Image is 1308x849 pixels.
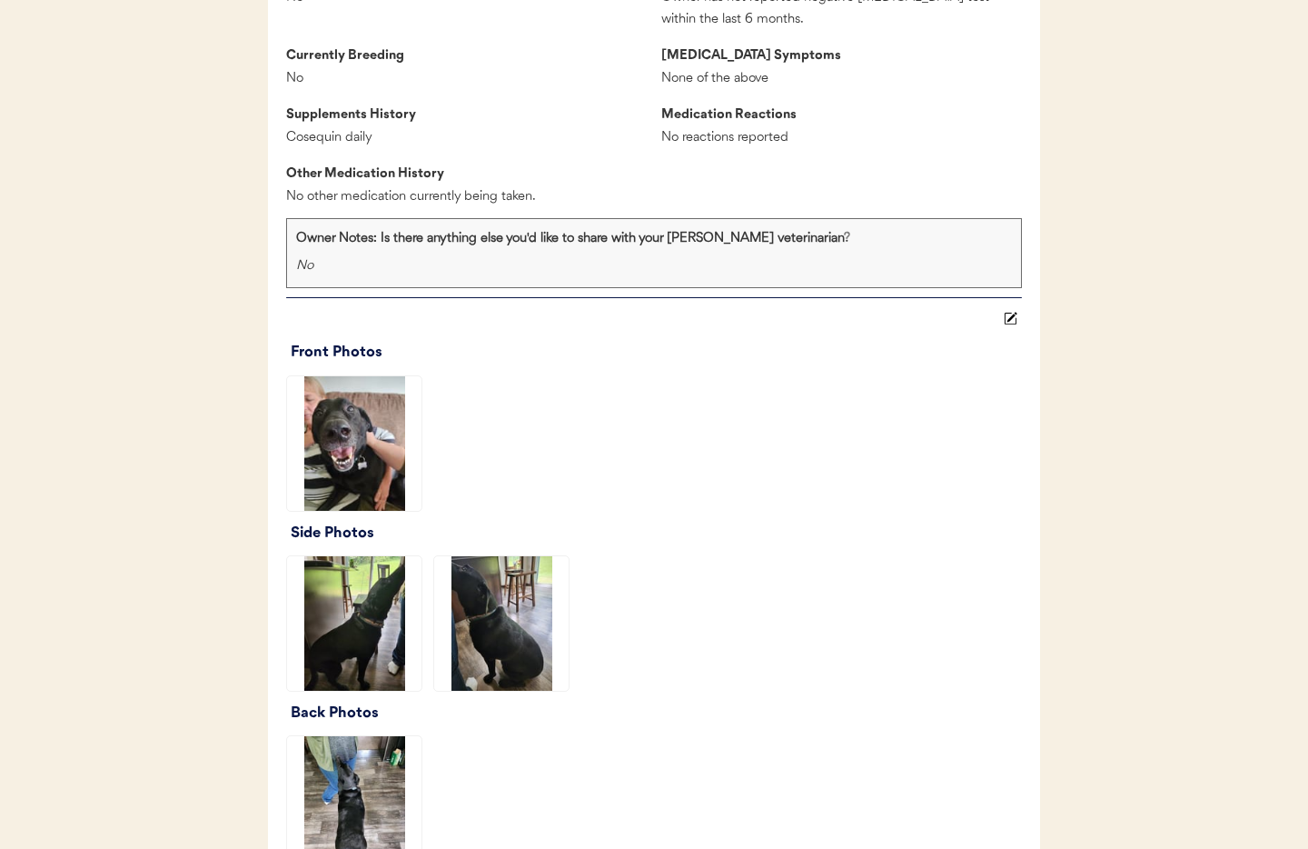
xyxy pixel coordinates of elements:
div: None of the above [661,68,820,91]
div: Other Medication History [286,164,445,186]
img: 1000015089.jpg [287,376,421,511]
strong: Owner Notes: Is there anything else you'd like to share with your [PERSON_NAME] veterinarian? [296,232,850,245]
div: [MEDICAL_DATA] Symptoms [661,45,841,68]
div: Medication Reactions [661,105,820,127]
div: Currently Breeding [286,45,445,68]
div: No reactions reported [661,127,820,150]
div: Back Photos [291,701,1022,726]
div: Cosequin daily [286,127,445,150]
img: 1000015093.jpg [434,556,569,691]
div: Side Photos [291,521,1022,546]
img: 1000015092.jpg [287,556,421,691]
div: Front Photos [291,340,1022,365]
div: Supplements History [286,105,445,127]
em: No [296,259,313,273]
div: No [286,68,445,91]
div: No other medication currently being taken. [286,186,536,209]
